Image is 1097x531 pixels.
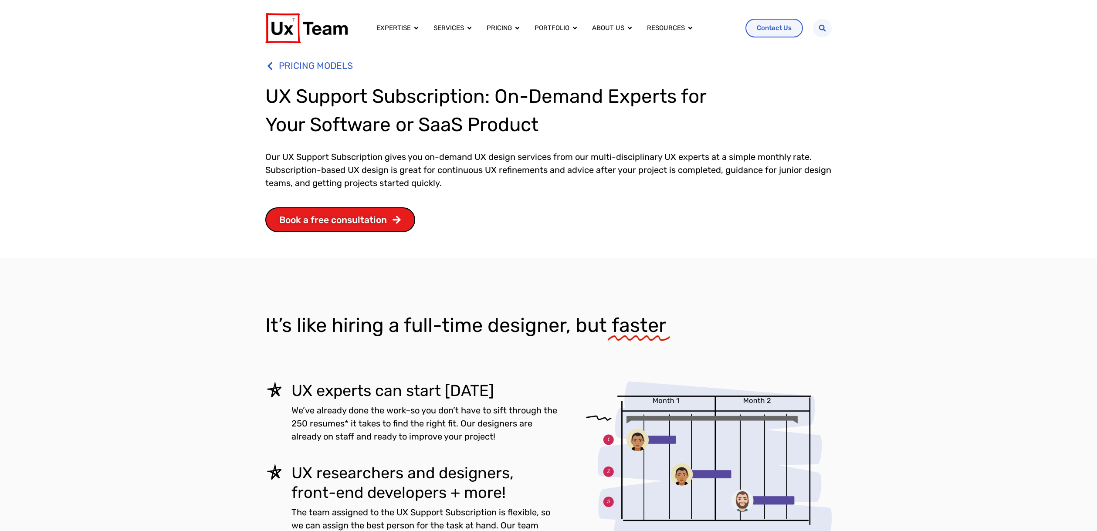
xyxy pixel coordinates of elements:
iframe: Chat Widget [1053,489,1097,531]
a: PRICING MODELS [265,56,832,75]
a: Resources [647,23,685,33]
span: faster [612,314,666,337]
a: Services [433,23,464,33]
a: Expertise [376,23,411,33]
span: UX researchers and designers, front-end developers + more! [291,463,514,502]
a: Pricing [487,23,512,33]
div: Menu Toggle [369,20,739,37]
a: Portfolio [535,23,569,33]
nav: Menu [369,20,739,37]
a: About us [592,23,624,33]
span: PRICING MODELS [277,56,353,75]
div: Search [813,19,832,37]
a: Book a free consultation [265,207,415,232]
span: Contact Us [757,25,792,31]
p: Our UX Support Subscription gives you on-demand UX design services from our multi-disciplinary UX... [265,150,832,189]
a: Contact Us [745,19,803,37]
h1: UX Support Subscription: On-Demand Experts for Your Software or SaaS Product [265,82,723,139]
span: UX experts can start [DATE] [291,381,494,400]
span: Book a free consultation [279,215,387,224]
img: UX Team Logo [265,13,348,43]
span: It’s like hiring a full-time designer, but [265,314,607,337]
p: We’ve already done the work–so you don’t have to sift through the 250 resumes* it takes to find t... [291,404,560,443]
